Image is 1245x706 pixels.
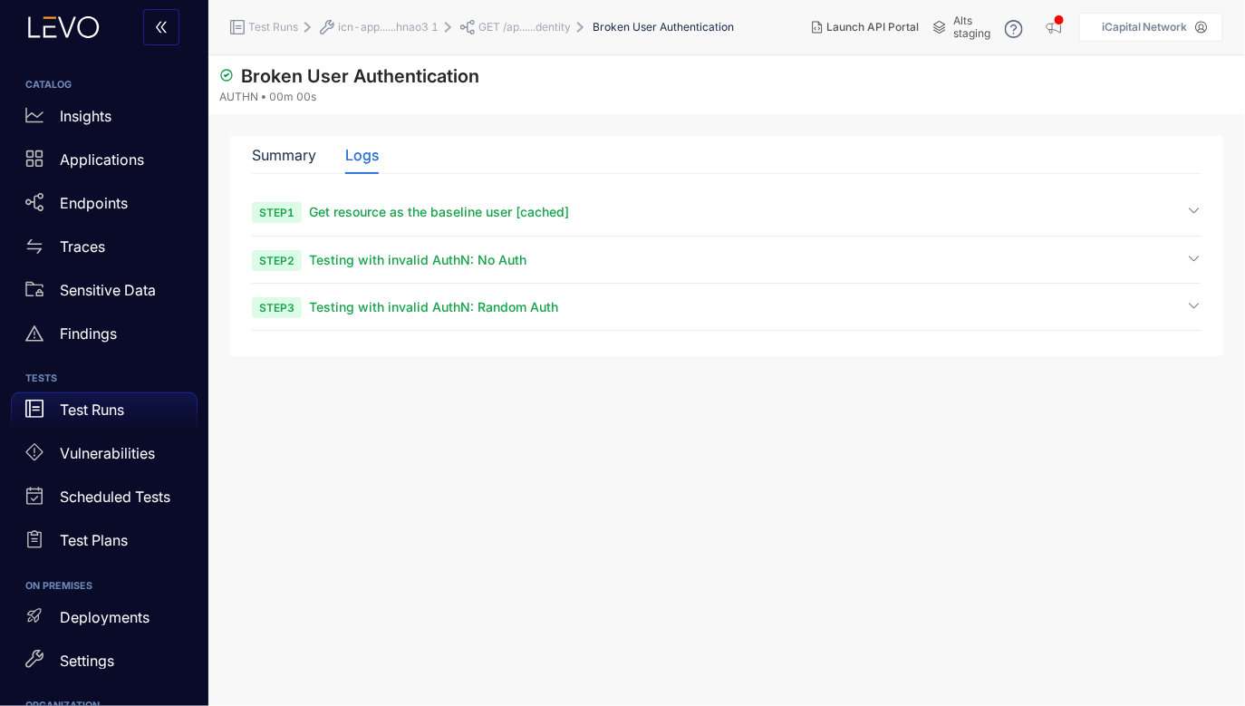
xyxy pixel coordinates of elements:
h6: CATALOG [25,80,183,91]
button: double-left [143,9,179,45]
span: Get resource as the baseline user [cached] [309,204,569,219]
div: Logs [345,147,379,163]
a: Test Runs [11,392,198,436]
p: Findings [60,325,117,342]
p: Applications [60,151,144,168]
span: Test Runs [248,21,298,34]
span: double-left [154,20,169,36]
a: Traces [11,228,198,272]
span: Broken User Authentication [593,21,734,34]
p: Endpoints [60,195,128,211]
a: Test Plans [11,523,198,566]
span: Testing with invalid AuthN: No Auth [309,252,526,267]
p: Settings [60,653,114,669]
span: Step 2 [252,250,302,271]
span: Step 3 [252,297,302,318]
p: Vulnerabilities [60,445,155,461]
h6: ON PREMISES [25,581,183,592]
p: Traces [60,238,105,255]
div: Summary [252,147,316,163]
p: Insights [60,108,111,124]
a: Endpoints [11,185,198,228]
span: swap [25,237,43,256]
p: iCapital Network [1102,21,1188,34]
span: Step 1 [252,202,302,223]
span: Alts staging [953,15,990,40]
span: icn-app......hnao3 1 [338,21,439,34]
a: Sensitive Data [11,272,198,315]
span: Broken User Authentication [219,65,479,87]
a: Deployments [11,599,198,643]
a: Insights [11,98,198,141]
p: Test Plans [60,532,128,548]
span: 00m 00s [269,91,316,103]
p: Scheduled Tests [60,488,170,505]
span: Testing with invalid AuthN: Random Auth [309,299,558,314]
span: GET /ap......dentity [478,21,571,34]
p: Test Runs [60,401,124,418]
span: AUTHN [219,91,258,103]
a: Settings [11,643,198,686]
span: warning [25,324,43,343]
h6: TESTS [25,373,183,384]
a: Vulnerabilities [11,436,198,479]
a: Applications [11,141,198,185]
a: Scheduled Tests [11,479,198,523]
p: Sensitive Data [60,282,156,298]
span: Launch API Portal [826,21,919,34]
button: Launch API Portal [797,13,933,42]
p: Deployments [60,609,150,625]
a: Findings [11,315,198,359]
